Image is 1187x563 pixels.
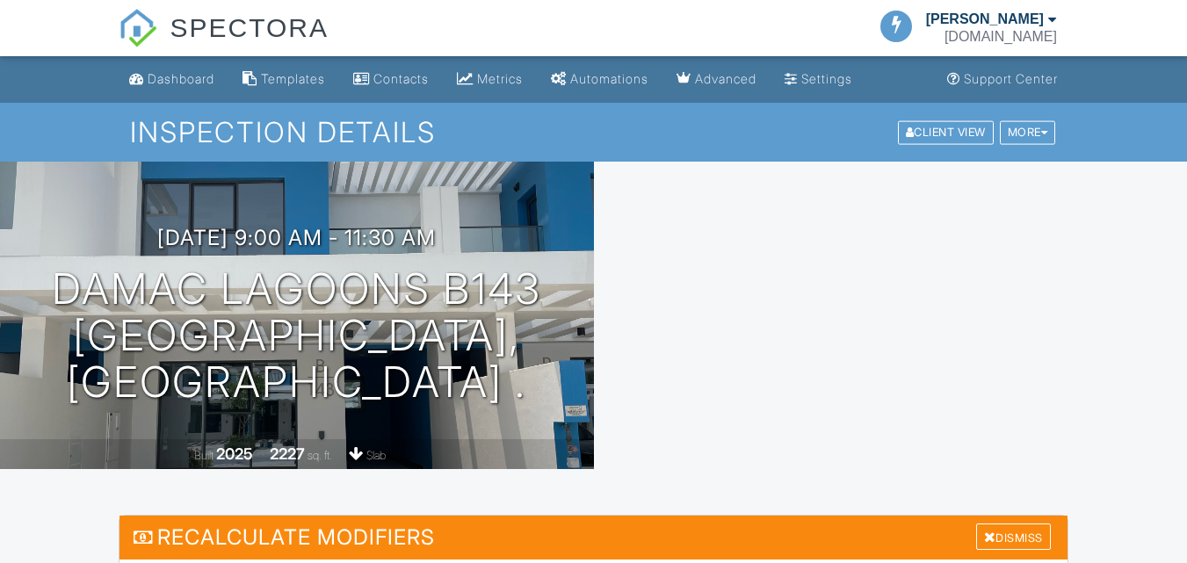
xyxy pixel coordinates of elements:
div: [PERSON_NAME] [926,11,1044,28]
div: Support Center [964,71,1058,86]
div: Client View [898,120,994,144]
a: Support Center [940,63,1065,96]
a: Templates [235,63,332,96]
a: SPECTORA [119,26,329,59]
h1: Inspection Details [130,117,1057,148]
div: Templates [261,71,325,86]
div: More [1000,120,1056,144]
div: Settings [801,71,852,86]
div: Dismiss [976,523,1051,551]
a: Contacts [346,63,436,96]
h3: Recalculate Modifiers [119,516,1068,559]
div: Advanced [695,71,756,86]
span: slab [366,449,386,462]
div: Contacts [373,71,429,86]
div: mypropertysnagging.com [945,28,1057,46]
a: Dashboard [122,63,221,96]
span: SPECTORA [170,9,329,46]
h1: DAMAC Lagoons B143 [GEOGRAPHIC_DATA], [GEOGRAPHIC_DATA] . [28,266,566,405]
span: sq. ft. [308,449,332,462]
div: Automations [570,71,648,86]
div: Dashboard [148,71,214,86]
div: 2025 [216,444,253,463]
a: Settings [778,63,859,96]
a: Automations (Basic) [544,63,655,96]
h3: [DATE] 9:00 am - 11:30 am [157,226,436,249]
img: The Best Home Inspection Software - Spectora [119,9,157,47]
a: Client View [896,125,998,138]
div: Metrics [477,71,523,86]
span: Built [194,449,214,462]
a: Metrics [450,63,530,96]
a: Advanced [669,63,764,96]
div: 2227 [270,444,305,463]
